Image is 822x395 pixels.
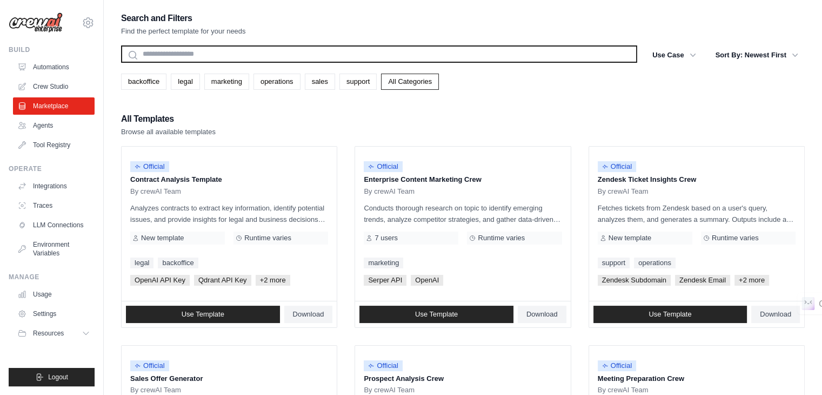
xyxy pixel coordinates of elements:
[364,360,403,371] span: Official
[364,161,403,172] span: Official
[130,373,328,384] p: Sales Offer Generator
[130,174,328,185] p: Contract Analysis Template
[13,136,95,154] a: Tool Registry
[48,373,68,381] span: Logout
[9,368,95,386] button: Logout
[675,275,730,286] span: Zendesk Email
[253,74,300,90] a: operations
[9,12,63,33] img: Logo
[339,74,377,90] a: support
[13,305,95,322] a: Settings
[13,325,95,342] button: Resources
[13,97,95,115] a: Marketplace
[284,306,333,323] a: Download
[13,286,95,303] a: Usage
[9,164,95,173] div: Operate
[141,234,184,242] span: New template
[130,202,328,225] p: Analyzes contracts to extract key information, identify potential issues, and provide insights fo...
[598,386,649,394] span: By crewAI Team
[13,58,95,76] a: Automations
[256,275,290,286] span: +2 more
[646,45,703,65] button: Use Case
[411,275,443,286] span: OpenAI
[13,197,95,214] a: Traces
[204,74,249,90] a: marketing
[244,234,291,242] span: Runtime varies
[130,275,190,286] span: OpenAI API Key
[598,373,796,384] p: Meeting Preparation Crew
[13,78,95,95] a: Crew Studio
[649,310,691,319] span: Use Template
[375,234,398,242] span: 7 users
[9,45,95,54] div: Build
[182,310,224,319] span: Use Template
[121,74,166,90] a: backoffice
[121,127,216,137] p: Browse all available templates
[305,74,335,90] a: sales
[634,258,676,268] a: operations
[598,161,637,172] span: Official
[598,202,796,225] p: Fetches tickets from Zendesk based on a user's query, analyzes them, and generates a summary. Out...
[518,306,566,323] a: Download
[760,310,791,319] span: Download
[194,275,251,286] span: Qdrant API Key
[598,174,796,185] p: Zendesk Ticket Insights Crew
[9,273,95,281] div: Manage
[13,236,95,262] a: Environment Variables
[130,258,153,268] a: legal
[593,306,747,323] a: Use Template
[171,74,199,90] a: legal
[121,111,216,127] h2: All Templates
[598,187,649,196] span: By crewAI Team
[712,234,759,242] span: Runtime varies
[364,187,415,196] span: By crewAI Team
[609,234,651,242] span: New template
[381,74,439,90] a: All Categories
[13,216,95,234] a: LLM Connections
[364,202,562,225] p: Conducts thorough research on topic to identify emerging trends, analyze competitor strategies, a...
[130,187,181,196] span: By crewAI Team
[364,373,562,384] p: Prospect Analysis Crew
[158,258,198,268] a: backoffice
[709,45,805,65] button: Sort By: Newest First
[751,306,800,323] a: Download
[598,275,671,286] span: Zendesk Subdomain
[293,310,324,319] span: Download
[478,234,525,242] span: Runtime varies
[130,360,169,371] span: Official
[364,275,406,286] span: Serper API
[526,310,558,319] span: Download
[598,360,637,371] span: Official
[13,117,95,134] a: Agents
[121,11,246,26] h2: Search and Filters
[359,306,513,323] a: Use Template
[13,177,95,195] a: Integrations
[598,258,630,268] a: support
[364,386,415,394] span: By crewAI Team
[415,310,458,319] span: Use Template
[130,386,181,394] span: By crewAI Team
[130,161,169,172] span: Official
[121,26,246,37] p: Find the perfect template for your needs
[364,174,562,185] p: Enterprise Content Marketing Crew
[126,306,280,323] a: Use Template
[364,258,403,268] a: marketing
[734,275,769,286] span: +2 more
[33,329,64,338] span: Resources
